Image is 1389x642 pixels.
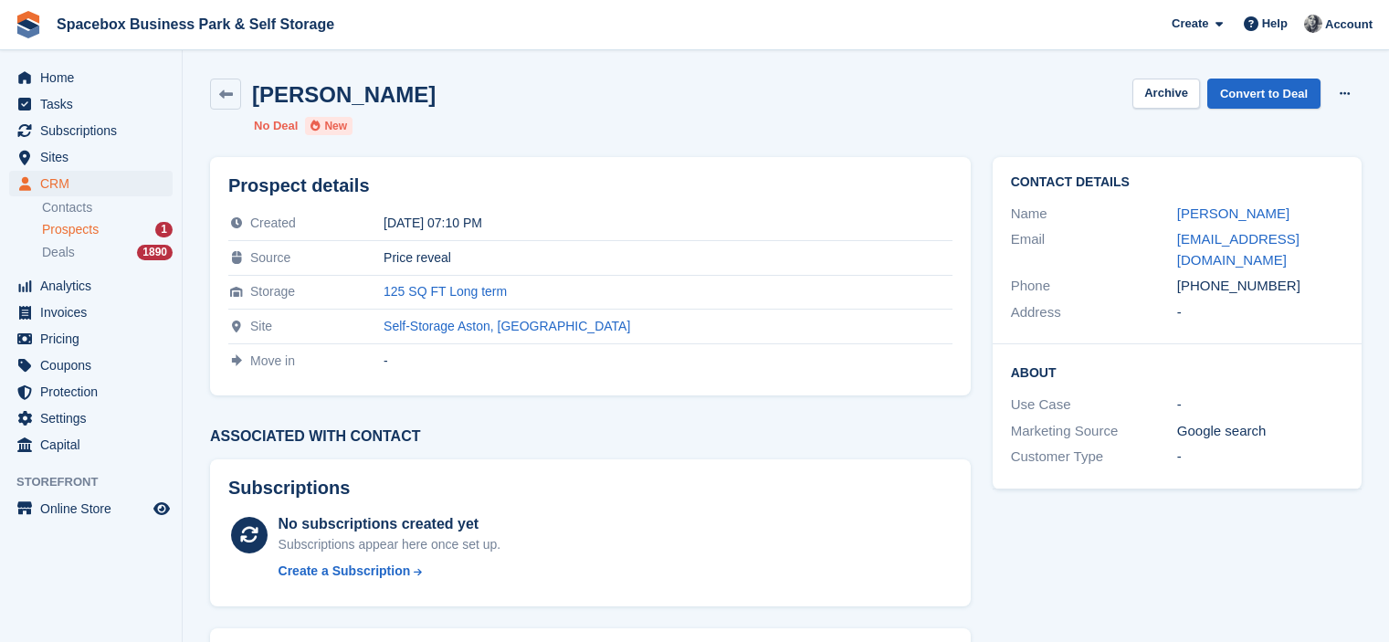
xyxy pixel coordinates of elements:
a: Contacts [42,199,173,216]
span: Prospects [42,221,99,238]
h2: Prospect details [228,175,952,196]
div: Marketing Source [1011,421,1177,442]
h2: About [1011,363,1343,381]
button: Archive [1132,79,1200,109]
span: Invoices [40,300,150,325]
div: [PHONE_NUMBER] [1177,276,1343,297]
a: Deals 1890 [42,243,173,262]
a: [PERSON_NAME] [1177,205,1289,221]
span: CRM [40,171,150,196]
span: Help [1262,15,1288,33]
div: Name [1011,204,1177,225]
a: menu [9,171,173,196]
span: Capital [40,432,150,458]
div: - [384,353,952,368]
a: menu [9,65,173,90]
span: Account [1325,16,1373,34]
img: stora-icon-8386f47178a22dfd0bd8f6a31ec36ba5ce8667c1dd55bd0f319d3a0aa187defe.svg [15,11,42,38]
span: Pricing [40,326,150,352]
div: - [1177,302,1343,323]
span: Protection [40,379,150,405]
li: No Deal [254,117,298,135]
span: Home [40,65,150,90]
a: Preview store [151,498,173,520]
h2: [PERSON_NAME] [252,82,436,107]
span: Analytics [40,273,150,299]
span: Tasks [40,91,150,117]
span: Sites [40,144,150,170]
span: Settings [40,405,150,431]
a: [EMAIL_ADDRESS][DOMAIN_NAME] [1177,231,1300,268]
a: menu [9,496,173,521]
a: 125 SQ FT Long term [384,284,507,299]
div: Create a Subscription [279,562,411,581]
div: Address [1011,302,1177,323]
div: Customer Type [1011,447,1177,468]
img: SUDIPTA VIRMANI [1304,15,1322,33]
span: Move in [250,353,295,368]
div: - [1177,395,1343,416]
div: Phone [1011,276,1177,297]
a: menu [9,144,173,170]
a: menu [9,405,173,431]
a: Prospects 1 [42,220,173,239]
span: Online Store [40,496,150,521]
a: menu [9,379,173,405]
a: menu [9,353,173,378]
div: 1 [155,222,173,237]
h2: Subscriptions [228,478,952,499]
a: menu [9,118,173,143]
div: [DATE] 07:10 PM [384,216,952,230]
span: Site [250,319,272,333]
div: Price reveal [384,250,952,265]
a: Convert to Deal [1207,79,1321,109]
span: Storefront [16,473,182,491]
div: - [1177,447,1343,468]
span: Coupons [40,353,150,378]
div: Email [1011,229,1177,270]
span: Deals [42,244,75,261]
a: Self-Storage Aston, [GEOGRAPHIC_DATA] [384,319,630,333]
li: New [305,117,353,135]
div: 1890 [137,245,173,260]
div: Use Case [1011,395,1177,416]
span: Source [250,250,290,265]
h2: Contact Details [1011,175,1343,190]
a: menu [9,300,173,325]
span: Subscriptions [40,118,150,143]
a: menu [9,432,173,458]
a: menu [9,273,173,299]
a: Spacebox Business Park & Self Storage [49,9,342,39]
div: Subscriptions appear here once set up. [279,535,501,554]
div: No subscriptions created yet [279,513,501,535]
span: Storage [250,284,295,299]
a: Create a Subscription [279,562,501,581]
a: menu [9,326,173,352]
a: menu [9,91,173,117]
div: Google search [1177,421,1343,442]
h3: Associated with contact [210,428,971,445]
span: Created [250,216,296,230]
span: Create [1172,15,1208,33]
